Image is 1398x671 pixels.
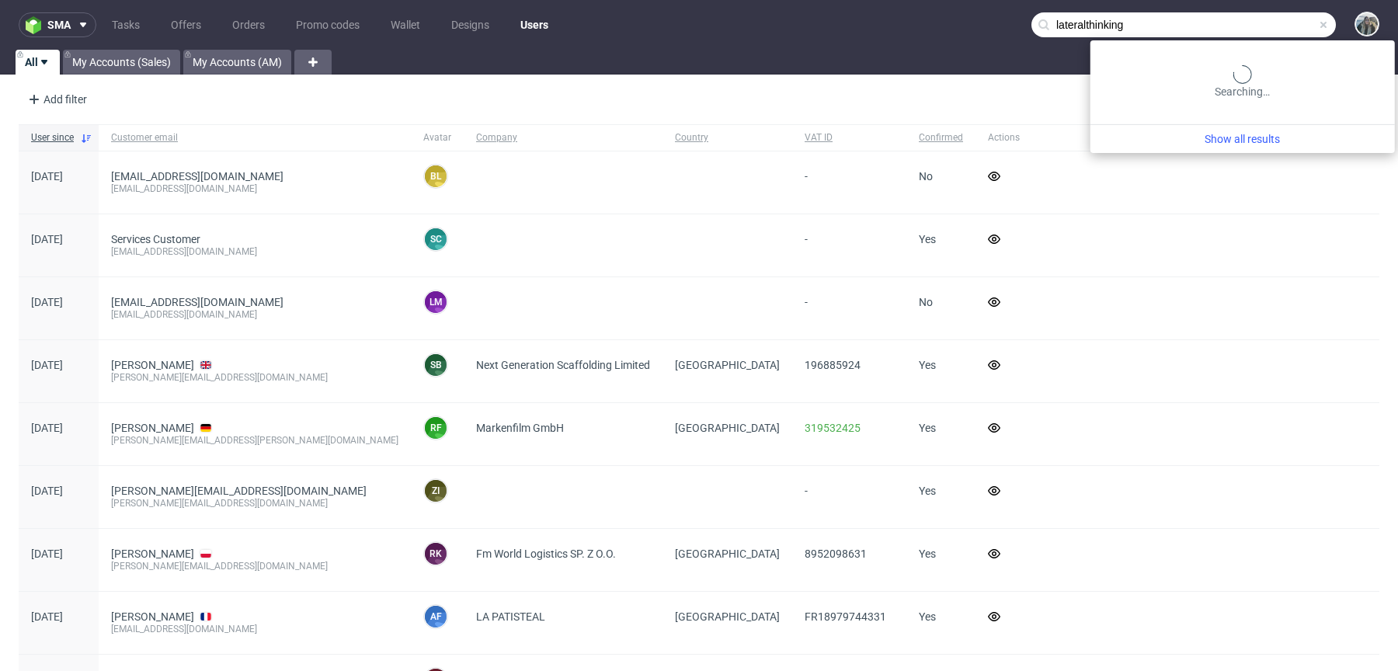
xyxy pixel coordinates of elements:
[425,228,447,250] figcaption: SC
[675,422,780,434] span: [GEOGRAPHIC_DATA]
[1097,65,1389,99] div: Searching…
[111,434,398,447] div: [PERSON_NAME][EMAIL_ADDRESS][PERSON_NAME][DOMAIN_NAME]
[805,131,894,144] span: VAT ID
[476,131,650,144] span: Company
[111,296,283,308] a: [EMAIL_ADDRESS][DOMAIN_NAME]
[111,485,367,497] a: [PERSON_NAME][EMAIL_ADDRESS][DOMAIN_NAME]
[111,183,398,195] div: [EMAIL_ADDRESS][DOMAIN_NAME]
[805,296,808,308] span: -
[805,610,886,623] span: FR18979744331
[31,548,63,560] span: [DATE]
[805,359,861,371] span: 196885924
[425,417,447,439] figcaption: RF
[423,131,451,144] span: Avatar
[675,131,780,144] span: Country
[919,170,933,183] span: No
[425,165,447,187] figcaption: bl
[919,233,936,245] span: Yes
[919,548,936,560] span: Yes
[31,359,63,371] span: [DATE]
[111,623,398,635] div: [EMAIL_ADDRESS][DOMAIN_NAME]
[425,291,447,313] figcaption: lm
[31,485,63,497] span: [DATE]
[19,12,96,37] button: sma
[31,296,63,308] span: [DATE]
[988,131,1020,144] span: Actions
[31,131,74,144] span: User since
[476,422,564,434] span: Markenfilm GmbH
[31,233,63,245] span: [DATE]
[805,422,861,434] a: 319532425
[103,12,149,37] a: Tasks
[476,548,616,560] span: Fm World Logistics SP. Z O.O.
[381,12,429,37] a: Wallet
[22,87,90,112] div: Add filter
[31,170,63,183] span: [DATE]
[442,12,499,37] a: Designs
[675,610,780,623] span: [GEOGRAPHIC_DATA]
[919,296,933,308] span: No
[111,548,194,560] a: [PERSON_NAME]
[111,610,194,623] a: [PERSON_NAME]
[511,12,558,37] a: Users
[111,131,398,144] span: Customer email
[111,245,398,258] div: [EMAIL_ADDRESS][DOMAIN_NAME]
[425,606,447,628] figcaption: AF
[26,16,47,34] img: logo
[31,610,63,623] span: [DATE]
[111,422,194,434] a: [PERSON_NAME]
[425,354,447,376] figcaption: SB
[111,497,398,509] div: [PERSON_NAME][EMAIL_ADDRESS][DOMAIN_NAME]
[16,50,60,75] a: All
[675,548,780,560] span: [GEOGRAPHIC_DATA]
[111,371,398,384] div: [PERSON_NAME][EMAIL_ADDRESS][DOMAIN_NAME]
[425,480,447,502] figcaption: zi
[47,19,71,30] span: sma
[1356,13,1378,35] img: Zeniuk Magdalena
[287,12,369,37] a: Promo codes
[425,543,447,565] figcaption: RK
[675,359,780,371] span: [GEOGRAPHIC_DATA]
[111,233,200,245] a: Services Customer
[111,560,398,572] div: [PERSON_NAME][EMAIL_ADDRESS][DOMAIN_NAME]
[111,170,283,183] a: [EMAIL_ADDRESS][DOMAIN_NAME]
[919,359,936,371] span: Yes
[111,308,398,321] div: [EMAIL_ADDRESS][DOMAIN_NAME]
[919,131,963,144] span: Confirmed
[183,50,291,75] a: My Accounts (AM)
[31,422,63,434] span: [DATE]
[805,233,808,245] span: -
[805,548,867,560] span: 8952098631
[476,359,650,371] span: Next Generation Scaffolding Limited
[919,422,936,434] span: Yes
[805,170,808,183] span: -
[919,485,936,497] span: Yes
[919,610,936,623] span: Yes
[63,50,180,75] a: My Accounts (Sales)
[1097,131,1389,147] a: Show all results
[476,610,545,623] span: LA PATISTEAL
[223,12,274,37] a: Orders
[805,485,808,497] span: -
[162,12,210,37] a: Offers
[111,359,194,371] a: [PERSON_NAME]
